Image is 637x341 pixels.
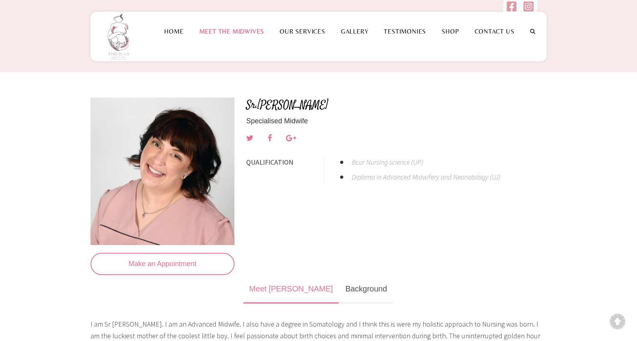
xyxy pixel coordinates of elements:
[333,28,376,35] a: Gallery
[523,5,533,14] a: Follow us on Instagram
[523,1,533,12] img: instagram-square.svg
[467,28,522,35] a: Contact Us
[243,275,339,304] a: Meet [PERSON_NAME]
[340,157,543,172] li: Bcur Nursing science (UP)
[272,28,333,35] a: Our Services
[339,275,393,304] a: Background
[90,253,235,275] a: Make an Appointment
[507,1,516,12] img: facebook-square.svg
[156,28,191,35] a: Home
[192,28,272,35] a: Meet the Midwives
[340,172,543,183] li: Diploma in Advanced Midwifery and Neonatology (UJ)
[102,12,137,61] img: This is us practice
[610,314,625,329] a: To Top
[434,28,467,35] a: Shop
[376,28,434,35] a: Testimonies
[246,157,324,168] span: QUALIFICATION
